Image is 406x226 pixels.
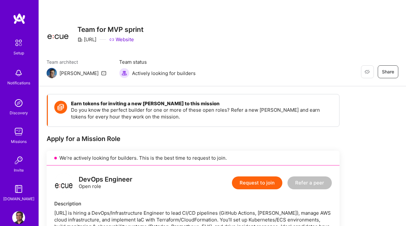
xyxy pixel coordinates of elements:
[14,167,24,174] div: Invite
[77,37,83,42] i: icon CompanyGray
[12,36,25,50] img: setup
[382,69,394,75] span: Share
[71,101,333,107] h4: Earn tokens for inviting a new [PERSON_NAME] to this mission
[79,176,132,190] div: Open role
[12,125,25,138] img: teamwork
[13,13,26,24] img: logo
[54,173,74,193] img: logo
[119,59,196,65] span: Team status
[12,67,25,80] img: bell
[47,59,106,65] span: Team architect
[119,68,129,78] img: Actively looking for builders
[10,109,28,116] div: Discovery
[47,68,57,78] img: Team Architect
[365,69,370,74] i: icon EyeClosed
[79,176,132,183] div: DevOps Engineer
[12,211,25,224] img: User Avatar
[7,80,30,86] div: Notifications
[47,135,340,143] div: Apply for a Mission Role
[11,211,27,224] a: User Avatar
[59,70,99,77] div: [PERSON_NAME]
[12,183,25,195] img: guide book
[378,65,398,78] button: Share
[71,107,333,120] p: Do you know the perfect builder for one or more of these open roles? Refer a new [PERSON_NAME] an...
[12,154,25,167] img: Invite
[101,71,106,76] i: icon Mail
[54,101,67,114] img: Token icon
[232,176,282,189] button: Request to join
[11,138,27,145] div: Missions
[132,70,196,77] span: Actively looking for builders
[3,195,34,202] div: [DOMAIN_NAME]
[287,176,332,189] button: Refer a peer
[54,200,332,207] div: Description
[77,36,96,43] div: [URL]
[47,25,70,43] img: Company Logo
[77,25,144,33] h3: Team for MVP sprint
[109,36,134,43] a: Website
[47,151,340,165] div: We’re actively looking for builders. This is the best time to request to join.
[12,97,25,109] img: discovery
[13,50,24,56] div: Setup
